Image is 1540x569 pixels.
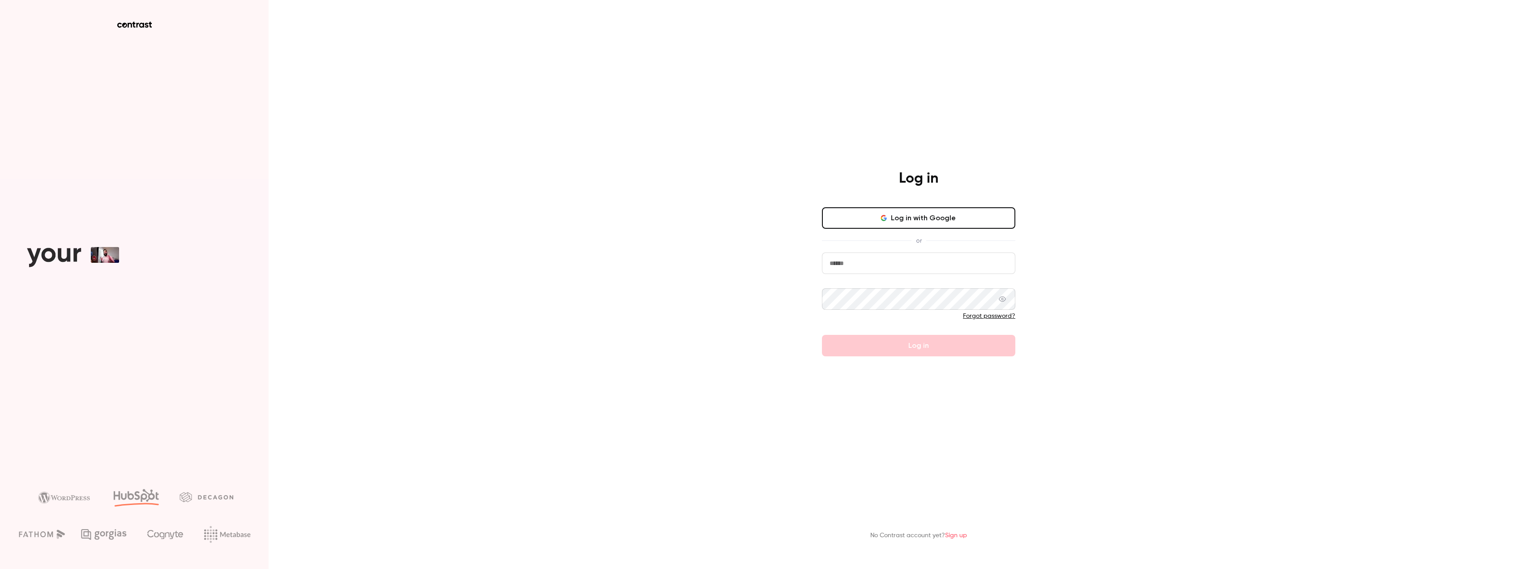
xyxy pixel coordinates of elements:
a: Forgot password? [963,313,1015,319]
a: Sign up [945,532,967,539]
span: or [911,236,926,245]
keeper-lock: Open Keeper Popup [997,258,1008,269]
h4: Log in [899,170,938,188]
button: Log in with Google [822,207,1015,229]
img: decagon [180,492,233,502]
p: No Contrast account yet? [870,531,967,540]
